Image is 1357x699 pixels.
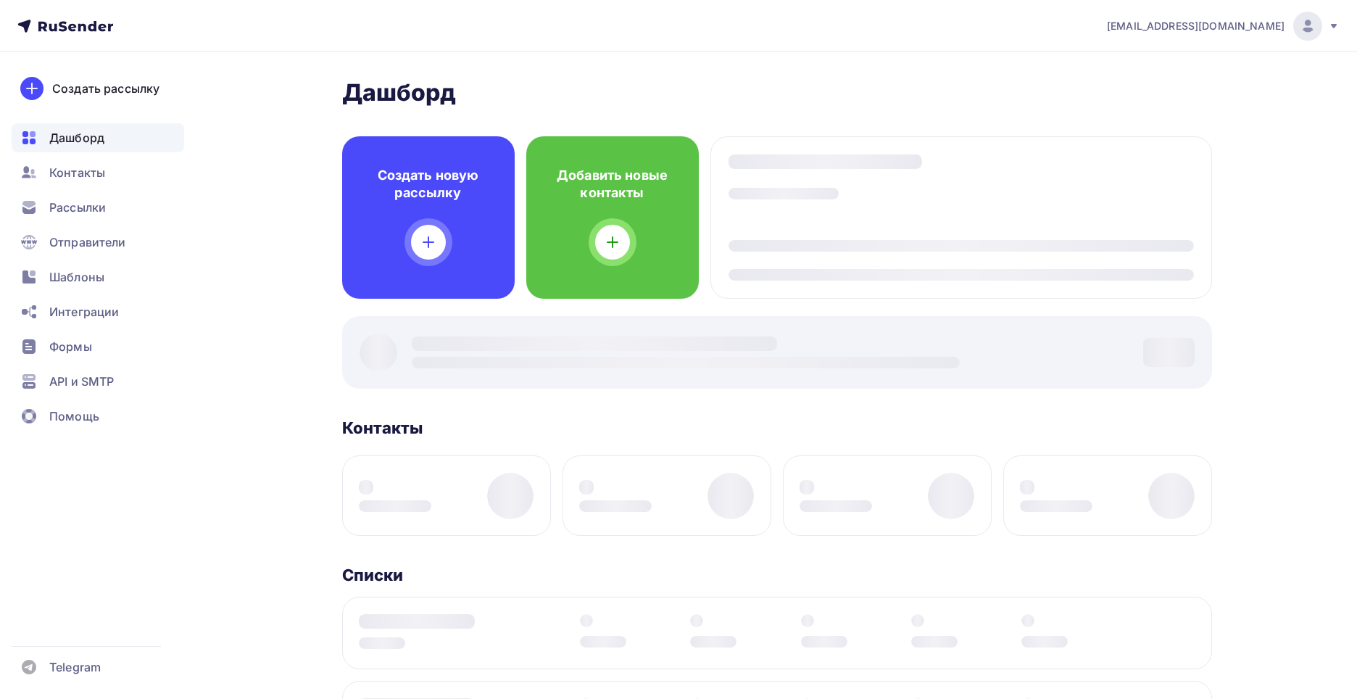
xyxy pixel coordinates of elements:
[1107,12,1340,41] a: [EMAIL_ADDRESS][DOMAIN_NAME]
[49,373,114,390] span: API и SMTP
[12,123,184,152] a: Дашборд
[49,199,106,216] span: Рассылки
[49,303,119,320] span: Интеграции
[49,164,105,181] span: Контакты
[12,228,184,257] a: Отправители
[12,332,184,361] a: Формы
[12,193,184,222] a: Рассылки
[49,129,104,146] span: Дашборд
[49,408,99,425] span: Помощь
[342,565,404,585] h3: Списки
[549,167,676,202] h4: Добавить новые контакты
[49,658,101,676] span: Telegram
[12,158,184,187] a: Контакты
[342,418,423,438] h3: Контакты
[342,78,1212,107] h2: Дашборд
[12,262,184,291] a: Шаблоны
[49,338,92,355] span: Формы
[49,268,104,286] span: Шаблоны
[1107,19,1285,33] span: [EMAIL_ADDRESS][DOMAIN_NAME]
[52,80,159,97] div: Создать рассылку
[49,233,126,251] span: Отправители
[365,167,491,202] h4: Создать новую рассылку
